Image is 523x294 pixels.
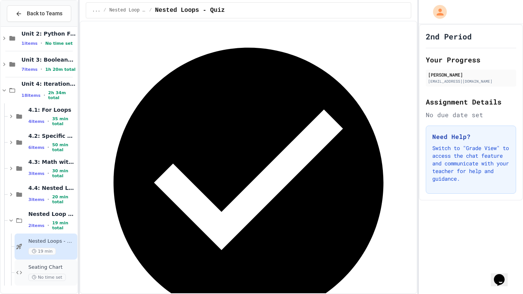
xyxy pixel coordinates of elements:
span: Back to Teams [27,10,62,18]
span: 4 items [28,119,44,124]
p: Switch to "Grade View" to access the chat feature and communicate with your teacher for help and ... [432,144,510,183]
span: 1 items [21,41,38,46]
span: Seating Chart [28,264,76,271]
span: 18 items [21,93,41,98]
span: 19 min [28,248,56,255]
span: 1h 20m total [45,67,75,72]
span: 19 min total [52,220,76,230]
span: Nested Loop Practice [28,211,76,217]
iframe: chat widget [491,263,515,286]
span: • [47,222,49,229]
span: Unit 4: Iteration and Random Numbers [21,80,76,87]
span: 4.2: Specific Ranges [28,132,76,139]
h2: Assignment Details [426,96,516,107]
span: • [41,66,42,72]
span: 35 min total [52,116,76,126]
span: Nested Loops - Quiz [155,6,225,15]
span: 3 items [28,197,44,202]
span: / [103,7,106,13]
div: [PERSON_NAME] [428,71,514,78]
span: ... [92,7,101,13]
span: • [47,170,49,176]
span: 3 items [28,171,44,176]
h2: Your Progress [426,54,516,65]
h3: Need Help? [432,132,510,141]
span: Unit 3: Booleans and Conditionals [21,56,76,63]
span: 7 items [21,67,38,72]
span: 6 items [28,145,44,150]
span: No time set [28,274,66,281]
button: Back to Teams [7,5,71,22]
span: 2 items [28,223,44,228]
div: No due date set [426,110,516,119]
span: • [44,92,45,98]
span: • [47,144,49,150]
span: 20 min total [52,194,76,204]
span: 4.4: Nested Loops [28,185,76,191]
span: • [47,196,49,203]
span: • [47,118,49,124]
span: 2h 34m total [48,90,76,100]
span: / [149,7,152,13]
span: Unit 2: Python Fundamentals [21,30,76,37]
span: 50 min total [52,142,76,152]
span: • [41,40,42,46]
span: Nested Loop Practice [110,7,146,13]
span: 4.3: Math with Loops [28,158,76,165]
span: No time set [45,41,73,46]
div: My Account [425,3,449,21]
span: 4.1: For Loops [28,106,76,113]
span: 30 min total [52,168,76,178]
h1: 2nd Period [426,31,472,42]
div: [EMAIL_ADDRESS][DOMAIN_NAME] [428,78,514,84]
span: Nested Loops - Quiz [28,238,76,245]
